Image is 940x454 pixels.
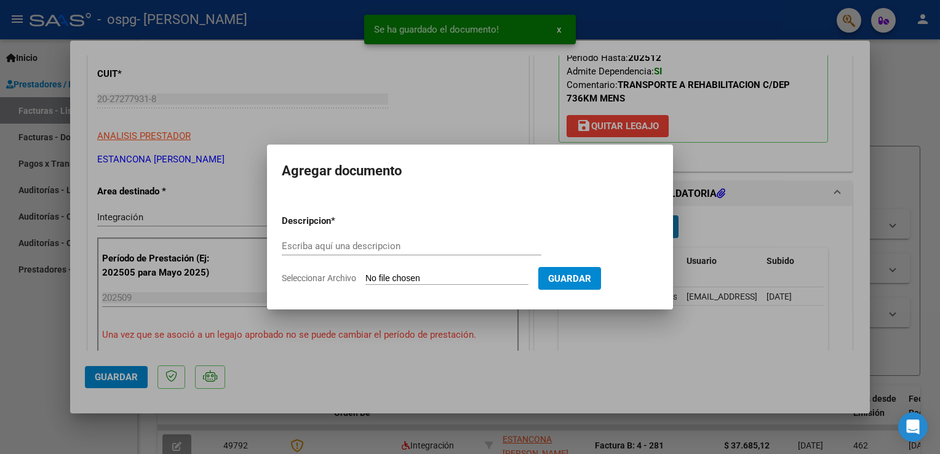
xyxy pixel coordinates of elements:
span: Seleccionar Archivo [282,273,356,283]
button: Guardar [538,267,601,290]
p: Descripcion [282,214,395,228]
div: Open Intercom Messenger [898,412,928,442]
h2: Agregar documento [282,159,658,183]
span: Guardar [548,273,591,284]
